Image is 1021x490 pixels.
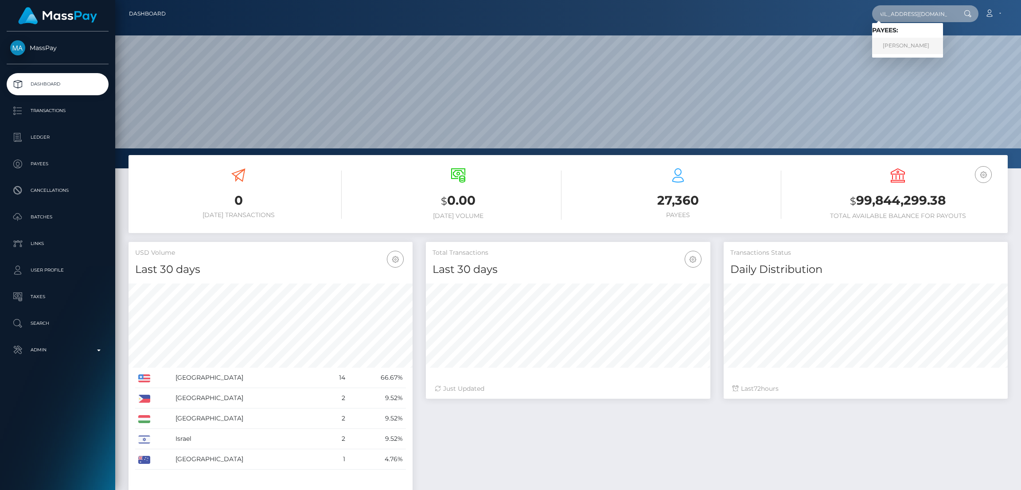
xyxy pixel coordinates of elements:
td: 66.67% [348,368,406,388]
h3: 0.00 [355,192,561,210]
h6: Payees [575,211,781,219]
td: 2 [323,408,348,429]
td: Israel [172,429,323,449]
h5: Transactions Status [730,249,1001,257]
img: MassPay [10,40,25,55]
td: 2 [323,429,348,449]
img: US.png [138,374,150,382]
td: [GEOGRAPHIC_DATA] [172,408,323,429]
a: User Profile [7,259,109,281]
p: Taxes [10,290,105,303]
a: [PERSON_NAME] [872,38,943,54]
h5: Total Transactions [433,249,703,257]
small: $ [441,195,447,207]
p: Transactions [10,104,105,117]
a: Batches [7,206,109,228]
td: 9.52% [348,429,406,449]
a: Cancellations [7,179,109,202]
h3: 99,844,299.38 [795,192,1001,210]
td: 14 [323,368,348,388]
h5: USD Volume [135,249,406,257]
td: 4.76% [348,449,406,470]
a: Ledger [7,126,109,148]
td: 9.52% [348,388,406,408]
td: [GEOGRAPHIC_DATA] [172,449,323,470]
h6: Total Available Balance for Payouts [795,212,1001,220]
h4: Last 30 days [433,262,703,277]
p: Batches [10,210,105,224]
a: Dashboard [7,73,109,95]
p: User Profile [10,264,105,277]
p: Cancellations [10,184,105,197]
img: IL.png [138,436,150,443]
div: Last hours [733,384,999,393]
td: 2 [323,388,348,408]
td: [GEOGRAPHIC_DATA] [172,388,323,408]
img: HU.png [138,415,150,423]
p: Dashboard [10,78,105,91]
a: Taxes [7,286,109,308]
h4: Last 30 days [135,262,406,277]
a: Links [7,233,109,255]
p: Links [10,237,105,250]
a: Dashboard [129,4,166,23]
h4: Daily Distribution [730,262,1001,277]
img: PH.png [138,395,150,403]
h6: Payees: [872,27,943,34]
a: Transactions [7,100,109,122]
p: Ledger [10,131,105,144]
p: Admin [10,343,105,357]
img: MassPay Logo [18,7,97,24]
p: Search [10,317,105,330]
h6: [DATE] Transactions [135,211,342,219]
td: 1 [323,449,348,470]
td: 9.52% [348,408,406,429]
span: 72 [754,385,761,393]
a: Search [7,312,109,334]
h3: 27,360 [575,192,781,209]
p: Payees [10,157,105,171]
a: Payees [7,153,109,175]
td: [GEOGRAPHIC_DATA] [172,368,323,388]
span: MassPay [7,44,109,52]
h3: 0 [135,192,342,209]
input: Search... [872,5,955,22]
small: $ [850,195,856,207]
img: AU.png [138,456,150,464]
a: Admin [7,339,109,361]
div: Just Updated [435,384,701,393]
h6: [DATE] Volume [355,212,561,220]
